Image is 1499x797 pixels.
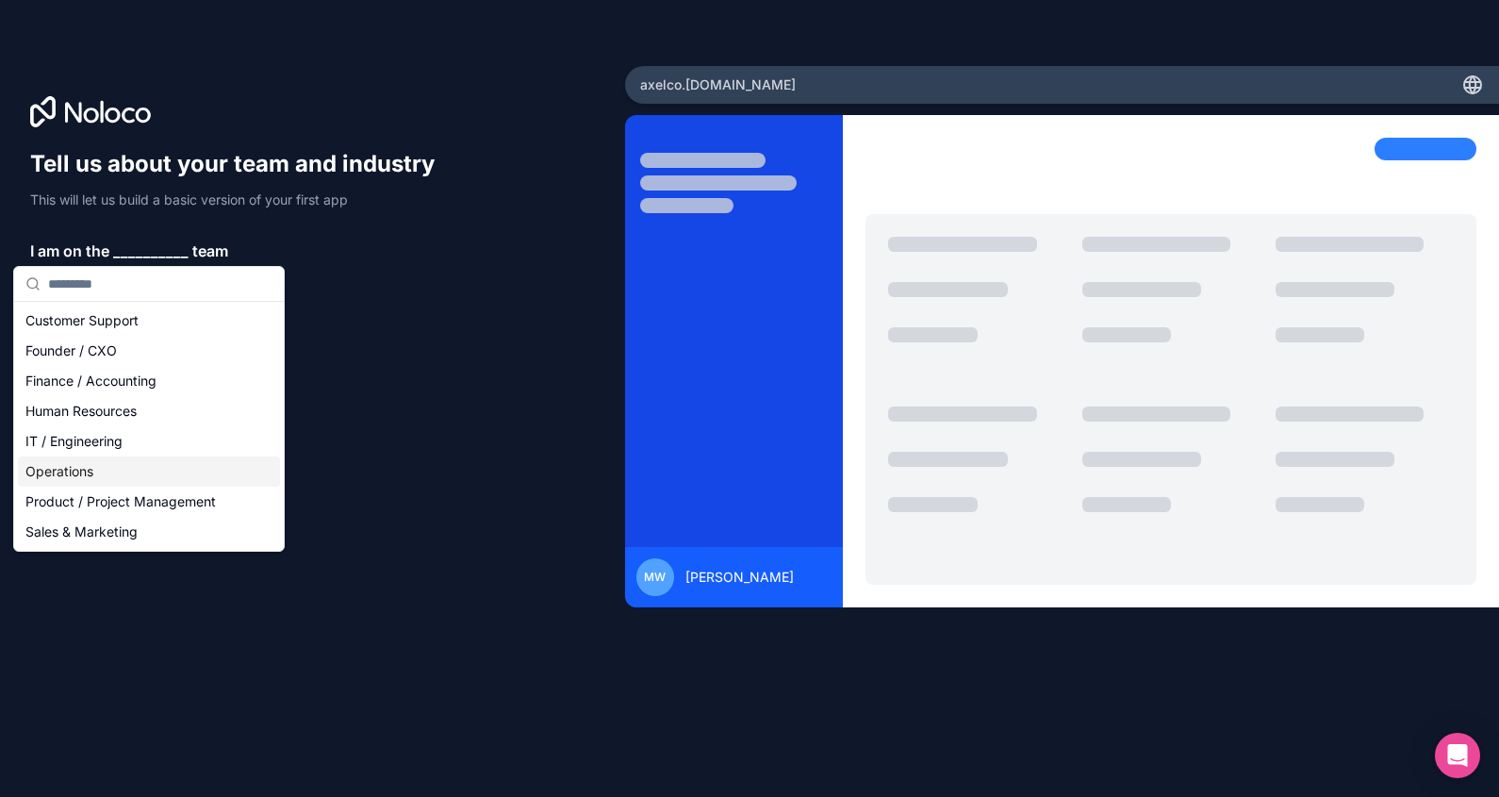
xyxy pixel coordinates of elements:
div: Finance / Accounting [18,366,280,396]
div: Operations [18,457,280,487]
span: MW [644,570,666,585]
div: Open Intercom Messenger [1435,733,1480,778]
div: Customer Support [18,306,280,336]
span: __________ [113,240,189,262]
div: Founder / CXO [18,336,280,366]
span: I am on the [30,240,109,262]
div: Suggestions [14,302,284,551]
div: Human Resources [18,396,280,426]
p: This will let us build a basic version of your first app [30,191,453,209]
div: IT / Engineering [18,426,280,457]
span: axelco .[DOMAIN_NAME] [640,75,796,94]
div: Product / Project Management [18,487,280,517]
span: [PERSON_NAME] [685,568,794,587]
div: Sales & Marketing [18,517,280,547]
span: team [192,240,228,262]
h1: Tell us about your team and industry [30,149,453,179]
